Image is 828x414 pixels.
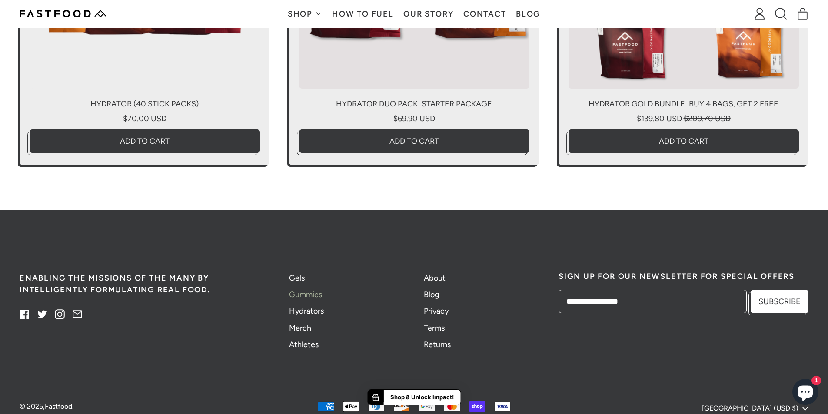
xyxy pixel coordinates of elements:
[289,340,319,349] a: Athletes
[790,379,821,407] inbox-online-store-chat: Shopify online store chat
[702,403,798,414] span: [GEOGRAPHIC_DATA] (USD $)
[30,129,260,153] button: Add to Cart
[424,306,449,316] a: Privacy
[559,272,808,280] h2: Sign up for our newsletter for special offers
[424,273,446,283] a: About
[424,340,451,349] a: Returns
[289,290,322,299] a: Gummies
[299,129,529,153] button: Add to Cart
[751,290,808,313] button: Subscribe
[424,290,439,299] a: Blog
[288,10,315,18] span: Shop
[289,306,324,316] a: Hydrators
[289,273,305,283] a: Gels
[20,272,269,296] h5: Enabling the missions of the many by intelligently formulating real food.
[569,129,799,153] button: Add to Cart
[424,323,445,333] a: Terms
[20,401,283,412] p: © 2025, .
[20,10,106,17] img: Fastfood
[45,402,72,411] a: Fastfood
[289,323,311,333] a: Merch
